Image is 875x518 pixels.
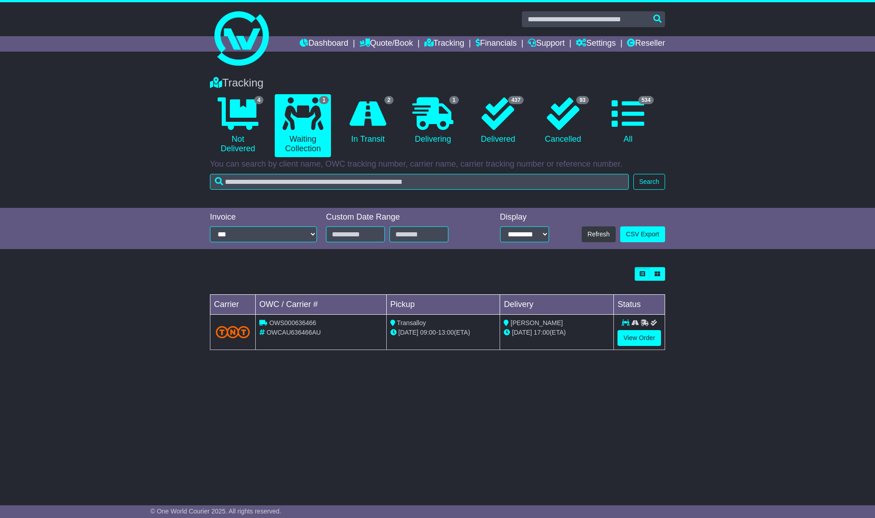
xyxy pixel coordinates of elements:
td: OWC / Carrier # [256,295,387,315]
span: 437 [508,96,524,104]
a: 1 Delivering [405,94,461,148]
div: Display [500,212,549,222]
a: Tracking [424,36,464,52]
div: - (ETA) [390,328,496,337]
img: TNT_Domestic.png [216,326,250,338]
button: Refresh [582,226,616,242]
span: OWCAU636466AU [267,329,321,336]
span: Transalloy [397,319,426,326]
a: Support [528,36,564,52]
a: 1 Waiting Collection [275,94,331,157]
a: 534 All [600,94,656,148]
div: Invoice [210,212,317,222]
span: 4 [254,96,264,104]
span: [PERSON_NAME] [510,319,563,326]
a: 4 Not Delivered [210,94,266,157]
td: Carrier [210,295,256,315]
a: 2 In Transit [340,94,396,148]
a: 437 Delivered [470,94,526,148]
div: (ETA) [504,328,610,337]
button: Search [633,174,665,190]
p: You can search by client name, OWC tracking number, carrier name, carrier tracking number or refe... [210,159,665,169]
a: 93 Cancelled [535,94,591,148]
span: 17:00 [534,329,549,336]
span: 2 [384,96,394,104]
td: Delivery [500,295,614,315]
span: 09:00 [420,329,436,336]
td: Status [614,295,665,315]
a: CSV Export [620,226,665,242]
span: [DATE] [512,329,532,336]
span: 1 [449,96,459,104]
a: Settings [576,36,616,52]
a: Dashboard [300,36,348,52]
a: Financials [476,36,517,52]
div: Custom Date Range [326,212,472,222]
td: Pickup [386,295,500,315]
span: 1 [319,96,329,104]
a: View Order [617,330,661,346]
span: OWS000636466 [269,319,316,326]
a: Reseller [627,36,665,52]
span: © One World Courier 2025. All rights reserved. [151,508,282,515]
div: Tracking [205,77,670,90]
a: Quote/Book [360,36,413,52]
span: 13:00 [438,329,454,336]
span: [DATE] [399,329,418,336]
span: 534 [638,96,654,104]
span: 93 [576,96,588,104]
